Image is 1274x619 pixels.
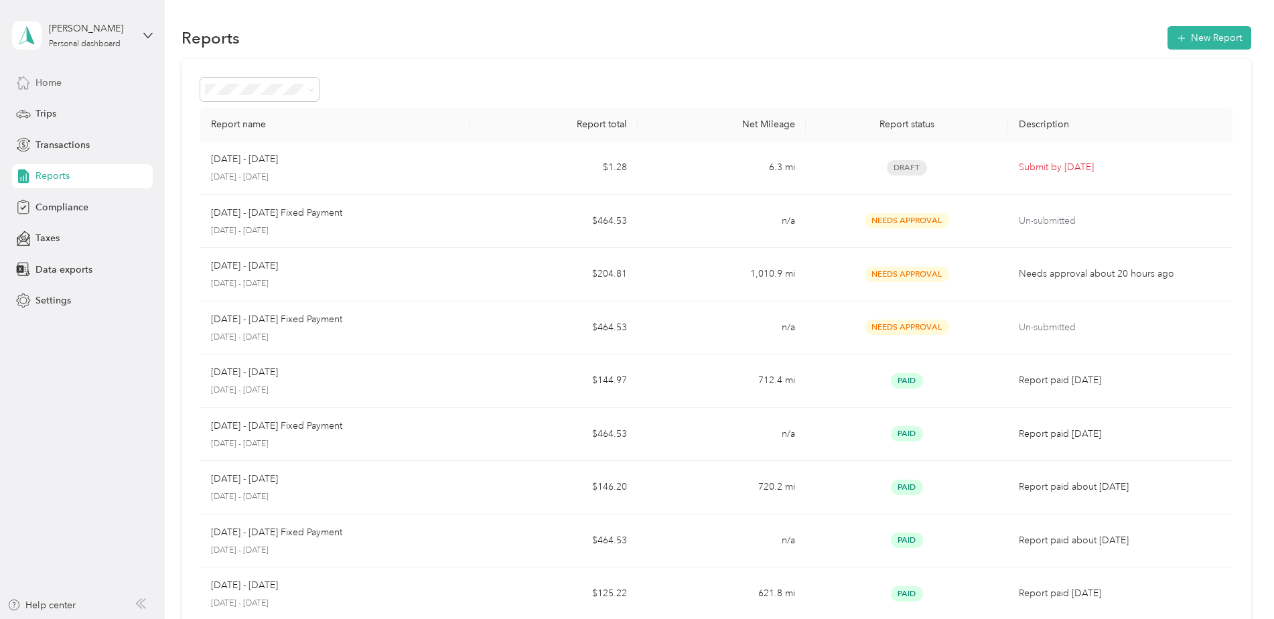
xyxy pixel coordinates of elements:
td: n/a [638,514,806,568]
td: $464.53 [470,514,638,568]
td: 712.4 mi [638,354,806,408]
p: [DATE] - [DATE] [211,225,459,237]
td: $144.97 [470,354,638,408]
p: Un-submitted [1019,214,1222,228]
p: [DATE] - [DATE] Fixed Payment [211,206,342,220]
td: 1,010.9 mi [638,248,806,301]
p: [DATE] - [DATE] [211,259,278,273]
p: [DATE] - [DATE] [211,278,459,290]
p: [DATE] - [DATE] [211,332,459,344]
p: Report paid [DATE] [1019,586,1222,601]
span: Paid [891,480,923,495]
button: Help center [7,598,76,612]
td: 720.2 mi [638,461,806,514]
td: $204.81 [470,248,638,301]
td: $464.53 [470,195,638,249]
p: [DATE] - [DATE] [211,385,459,397]
span: Compliance [36,200,88,214]
p: [DATE] - [DATE] Fixed Payment [211,419,342,433]
span: Taxes [36,231,60,245]
p: [DATE] - [DATE] [211,491,459,503]
th: Report name [200,108,470,141]
p: [DATE] - [DATE] [211,365,278,380]
span: Draft [887,160,927,176]
iframe: Everlance-gr Chat Button Frame [1199,544,1274,619]
span: Paid [891,586,923,602]
span: Paid [891,426,923,441]
p: Report paid about [DATE] [1019,533,1222,548]
p: [DATE] - [DATE] [211,598,459,610]
span: Paid [891,373,923,389]
span: Reports [36,169,70,183]
button: New Report [1167,26,1251,50]
p: [DATE] - [DATE] [211,438,459,450]
p: Report paid about [DATE] [1019,480,1222,494]
p: [DATE] - [DATE] [211,578,278,593]
span: Home [36,76,62,90]
p: [DATE] - [DATE] [211,152,278,167]
span: Needs Approval [865,267,949,282]
p: Submit by [DATE] [1019,160,1222,175]
td: $464.53 [470,408,638,462]
td: n/a [638,301,806,355]
div: Report status [817,119,997,130]
p: Report paid [DATE] [1019,427,1222,441]
p: [DATE] - [DATE] Fixed Payment [211,525,342,540]
span: Trips [36,107,56,121]
th: Report total [470,108,638,141]
div: [PERSON_NAME] [49,21,133,36]
div: Personal dashboard [49,40,121,48]
p: [DATE] - [DATE] [211,545,459,557]
td: $464.53 [470,301,638,355]
td: $1.28 [470,141,638,195]
h1: Reports [182,31,240,45]
td: n/a [638,195,806,249]
span: Needs Approval [865,320,949,335]
th: Description [1008,108,1232,141]
span: Data exports [36,263,92,277]
p: Needs approval about 20 hours ago [1019,267,1222,281]
td: 6.3 mi [638,141,806,195]
td: $146.20 [470,461,638,514]
td: n/a [638,408,806,462]
th: Net Mileage [638,108,806,141]
span: Needs Approval [865,213,949,228]
span: Paid [891,533,923,548]
p: Report paid [DATE] [1019,373,1222,388]
p: [DATE] - [DATE] [211,472,278,486]
p: [DATE] - [DATE] [211,171,459,184]
p: [DATE] - [DATE] Fixed Payment [211,312,342,327]
span: Settings [36,293,71,307]
p: Un-submitted [1019,320,1222,335]
span: Transactions [36,138,90,152]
